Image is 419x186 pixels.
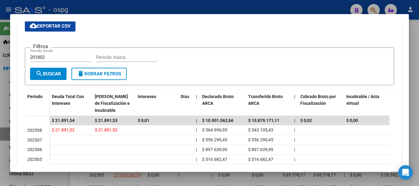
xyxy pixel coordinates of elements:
[27,138,42,142] span: 202507
[77,71,121,77] span: Borrar Filtros
[202,94,234,106] span: Declarado Bruto ARCA
[398,165,413,180] div: Open Intercom Messenger
[248,137,273,142] span: $ 556.290,45
[95,94,130,113] span: [PERSON_NAME] de Fiscalización e Incobrable
[196,137,197,142] span: |
[71,68,127,80] button: Borrar Filtros
[36,70,43,77] mat-icon: search
[294,137,295,142] span: |
[30,68,67,80] button: Buscar
[248,94,283,106] span: Transferido Bruto ARCA
[300,118,312,123] span: $ 0,02
[49,90,92,117] datatable-header-cell: Deuda Total Con Intereses
[95,118,117,123] span: $ 21.891,53
[246,90,292,117] datatable-header-cell: Transferido Bruto ARCA
[196,94,197,99] span: |
[298,90,344,117] datatable-header-cell: Cobrado Bruto por Fiscalización
[138,118,149,123] span: $ 0,01
[196,127,197,132] span: |
[30,43,51,50] h3: Filtros
[292,90,298,117] datatable-header-cell: |
[294,147,295,152] span: |
[92,90,135,117] datatable-header-cell: Deuda Bruta Neto de Fiscalización e Incobrable
[178,90,194,117] datatable-header-cell: Dias
[25,90,49,116] datatable-header-cell: Período
[135,90,178,117] datatable-header-cell: Intereses
[196,118,197,123] span: |
[27,147,42,152] span: 202506
[294,94,295,99] span: |
[36,71,61,77] span: Buscar
[248,157,273,162] span: $ 516.682,47
[202,118,233,123] span: $ 10.901.062,66
[346,94,379,106] span: Incobrable / Acta virtual
[30,23,71,29] span: Exportar CSV
[202,137,227,142] span: $ 556.290,45
[95,127,117,132] span: $ 21.891,52
[52,127,75,132] span: $ 21.891,52
[294,118,295,123] span: |
[294,157,295,162] span: |
[202,147,227,152] span: $ 897.639,99
[138,94,156,99] span: Intereses
[344,90,390,117] datatable-header-cell: Incobrable / Acta virtual
[300,94,336,106] span: Cobrado Bruto por Fiscalización
[52,118,75,123] span: $ 21.891,54
[181,94,189,99] span: Dias
[196,157,197,162] span: |
[194,90,200,117] datatable-header-cell: |
[200,90,246,117] datatable-header-cell: Declarado Bruto ARCA
[202,157,227,162] span: $ 516.682,47
[30,22,37,29] mat-icon: cloud_download
[25,21,75,32] button: Exportar CSV
[27,157,42,162] span: 202505
[346,118,358,123] span: $ 0,00
[248,147,273,152] span: $ 897.639,99
[248,127,273,132] span: $ 543.105,43
[196,147,197,152] span: |
[294,127,295,132] span: |
[52,94,84,106] span: Deuda Total Con Intereses
[27,128,42,133] span: 202508
[202,127,227,132] span: $ 564.996,95
[77,70,84,77] mat-icon: delete
[248,118,279,123] span: $ 10.879.171,11
[27,94,43,99] span: Período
